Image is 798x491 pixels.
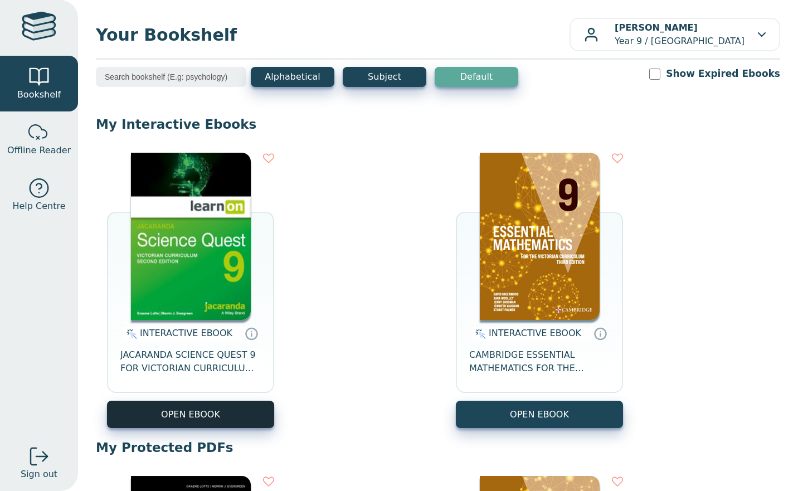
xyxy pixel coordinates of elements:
[131,153,251,320] img: 30be4121-5288-ea11-a992-0272d098c78b.png
[480,153,600,320] img: 04b5599d-fef1-41b0-b233-59aa45d44596.png
[12,200,65,213] span: Help Centre
[96,116,780,133] p: My Interactive Ebooks
[615,21,745,48] p: Year 9 / [GEOGRAPHIC_DATA]
[96,67,246,87] input: Search bookshelf (E.g: psychology)
[17,88,61,101] span: Bookshelf
[96,439,780,456] p: My Protected PDFs
[489,328,581,338] span: INTERACTIVE EBOOK
[593,327,607,340] a: Interactive eBooks are accessed online via the publisher’s portal. They contain interactive resou...
[456,401,623,428] button: OPEN EBOOK
[107,401,274,428] button: OPEN EBOOK
[570,18,780,51] button: [PERSON_NAME]Year 9 / [GEOGRAPHIC_DATA]
[245,327,258,340] a: Interactive eBooks are accessed online via the publisher’s portal. They contain interactive resou...
[472,327,486,341] img: interactive.svg
[343,67,426,87] button: Subject
[96,22,570,47] span: Your Bookshelf
[615,22,698,33] b: [PERSON_NAME]
[7,144,71,157] span: Offline Reader
[140,328,232,338] span: INTERACTIVE EBOOK
[120,348,261,375] span: JACARANDA SCIENCE QUEST 9 FOR VICTORIAN CURRICULUM LEARNON 2E EBOOK
[666,67,780,81] label: Show Expired Ebooks
[251,67,334,87] button: Alphabetical
[123,327,137,341] img: interactive.svg
[435,67,518,87] button: Default
[469,348,610,375] span: CAMBRIDGE ESSENTIAL MATHEMATICS FOR THE VICTORIAN CURRICULUM YEAR 9 EBOOK 3E
[21,468,57,481] span: Sign out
